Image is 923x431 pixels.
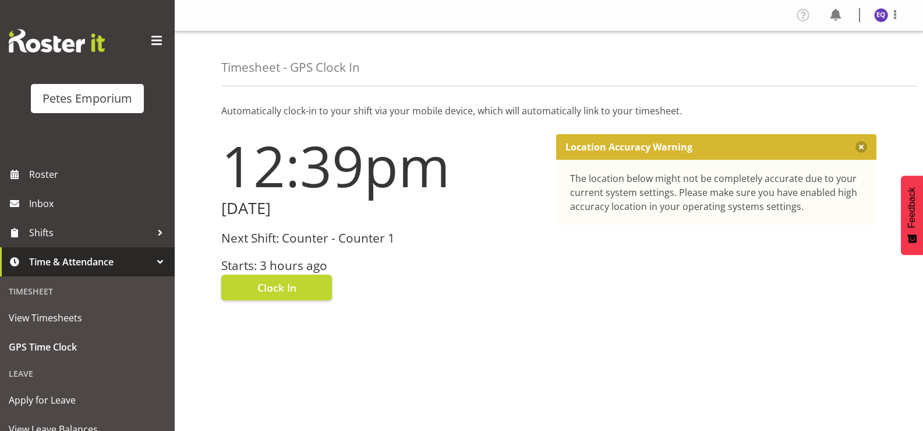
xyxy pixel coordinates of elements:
[3,303,172,332] a: View Timesheets
[565,141,692,153] p: Location Accuracy Warning
[29,253,151,271] span: Time & Attendance
[221,104,876,118] p: Automatically clock-in to your shift via your mobile device, which will automatically link to you...
[901,176,923,255] button: Feedback - Show survey
[9,309,166,327] span: View Timesheets
[9,391,166,409] span: Apply for Leave
[9,29,105,52] img: Rosterit website logo
[29,224,151,241] span: Shifts
[874,8,888,22] img: esperanza-querido10799.jpg
[9,338,166,356] span: GPS Time Clock
[855,141,867,153] button: Close message
[221,232,542,245] h3: Next Shift: Counter - Counter 1
[3,362,172,386] div: Leave
[29,166,169,183] span: Roster
[29,195,169,212] span: Inbox
[221,134,542,197] h1: 12:39pm
[907,187,917,228] span: Feedback
[3,279,172,303] div: Timesheet
[221,259,542,272] h3: Starts: 3 hours ago
[570,171,863,213] div: The location below might not be completely accurate due to your current system settings. Please m...
[221,275,332,300] button: Clock In
[43,90,132,107] div: Petes Emporium
[257,280,296,295] span: Clock In
[3,386,172,415] a: Apply for Leave
[221,199,542,218] h2: [DATE]
[3,332,172,362] a: GPS Time Clock
[221,61,360,74] h4: Timesheet - GPS Clock In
